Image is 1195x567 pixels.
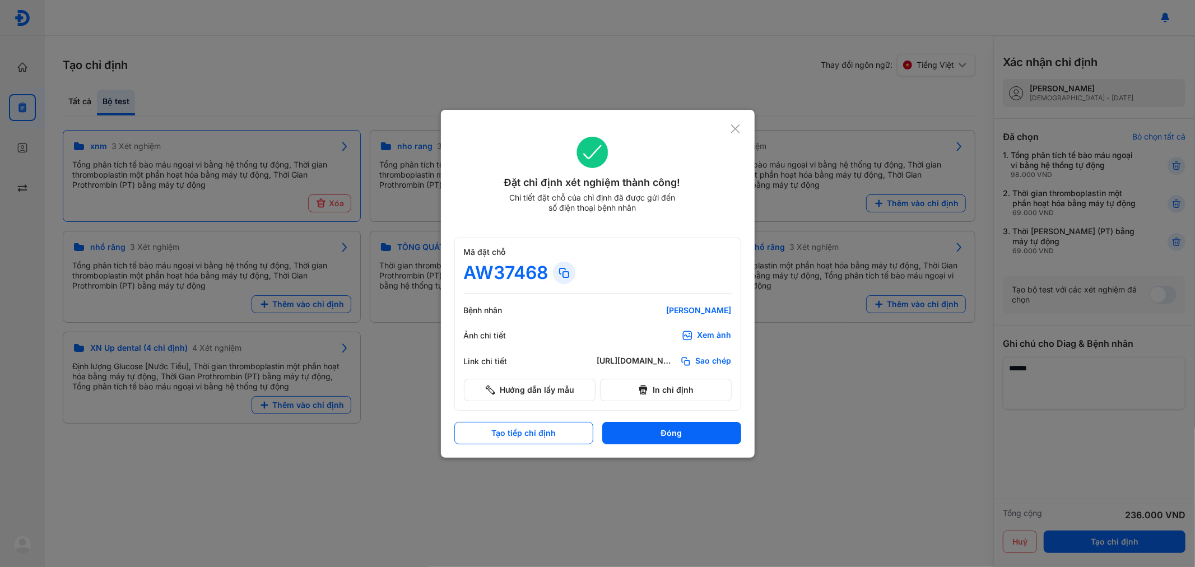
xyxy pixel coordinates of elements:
[454,175,731,190] div: Đặt chỉ định xét nghiệm thành công!
[464,356,531,366] div: Link chi tiết
[698,330,732,341] div: Xem ảnh
[464,305,531,315] div: Bệnh nhân
[464,331,531,341] div: Ảnh chi tiết
[597,356,676,367] div: [URL][DOMAIN_NAME]
[454,422,593,444] button: Tạo tiếp chỉ định
[696,356,732,367] span: Sao chép
[602,422,741,444] button: Đóng
[464,262,548,284] div: AW37468
[464,379,596,401] button: Hướng dẫn lấy mẫu
[464,247,732,257] div: Mã đặt chỗ
[504,193,680,213] div: Chi tiết đặt chỗ của chỉ định đã được gửi đến số điện thoại bệnh nhân
[600,379,732,401] button: In chỉ định
[597,305,732,315] div: [PERSON_NAME]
